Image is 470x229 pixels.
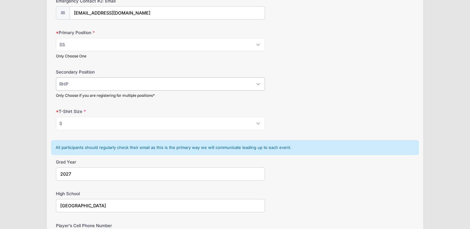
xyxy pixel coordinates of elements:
[51,140,418,155] div: All participants should regularly check their email as this is the primary way we will communicat...
[56,108,175,115] label: T-Shirt Size
[56,69,175,75] label: Secondary Position
[56,191,175,197] label: High School
[56,53,265,59] div: Only Choose One
[70,6,265,20] input: email@email.com
[56,29,175,36] label: Primary Position
[56,93,265,98] div: Only Choose if you are registering for multiple positions*
[56,222,175,229] label: Player's Cell Phone Number
[56,159,175,165] label: Grad Year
